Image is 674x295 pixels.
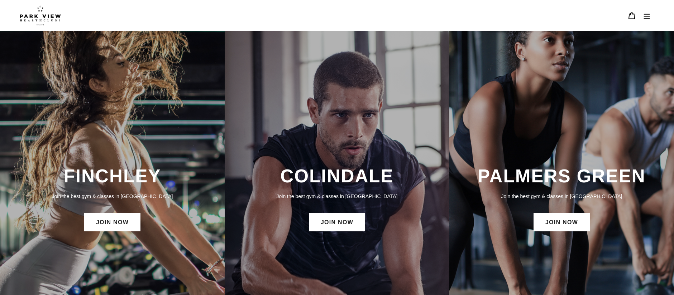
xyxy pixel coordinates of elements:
p: Join the best gym & classes in [GEOGRAPHIC_DATA] [232,192,442,200]
a: JOIN NOW: Colindale Membership [309,213,365,231]
h3: PALMERS GREEN [456,165,667,187]
h3: COLINDALE [232,165,442,187]
h3: FINCHLEY [7,165,218,187]
a: JOIN NOW: Palmers Green Membership [534,213,590,231]
p: Join the best gym & classes in [GEOGRAPHIC_DATA] [456,192,667,200]
button: Menu [639,8,654,23]
img: Park view health clubs is a gym near you. [20,5,61,25]
a: JOIN NOW: Finchley Membership [84,213,140,231]
p: Join the best gym & classes in [GEOGRAPHIC_DATA] [7,192,218,200]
